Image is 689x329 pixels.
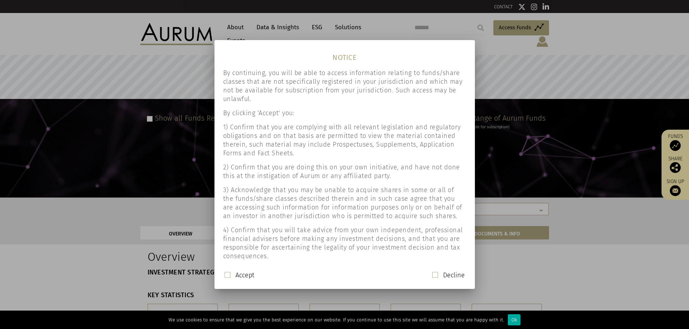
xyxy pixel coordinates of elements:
[665,156,685,173] div: Share
[223,109,466,117] p: By clicking 'Accept' you:
[670,140,681,151] img: Access Funds
[223,186,466,220] p: 3) Acknowledge that you may be unable to acquire shares in some or all of the funds/share classes...
[443,271,465,280] label: Decline
[223,69,466,103] p: By continuing, you will be able to access information relating to funds/share classes that are no...
[670,162,681,173] img: Share this post
[665,178,685,196] a: Sign up
[670,185,681,196] img: Sign up to our newsletter
[508,314,520,325] div: Ok
[665,133,685,151] a: Funds
[223,163,466,180] p: 2) Confirm that you are doing this on your own initiative, and have not done this at the instigat...
[223,226,466,260] p: 4) Confirm that you will take advice from your own independent, professional financial advisers b...
[214,46,475,63] h1: NOTICE
[223,123,466,157] p: 1) Confirm that you are complying with all relevant legislation and regulatory obligations and on...
[235,271,254,280] label: Accept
